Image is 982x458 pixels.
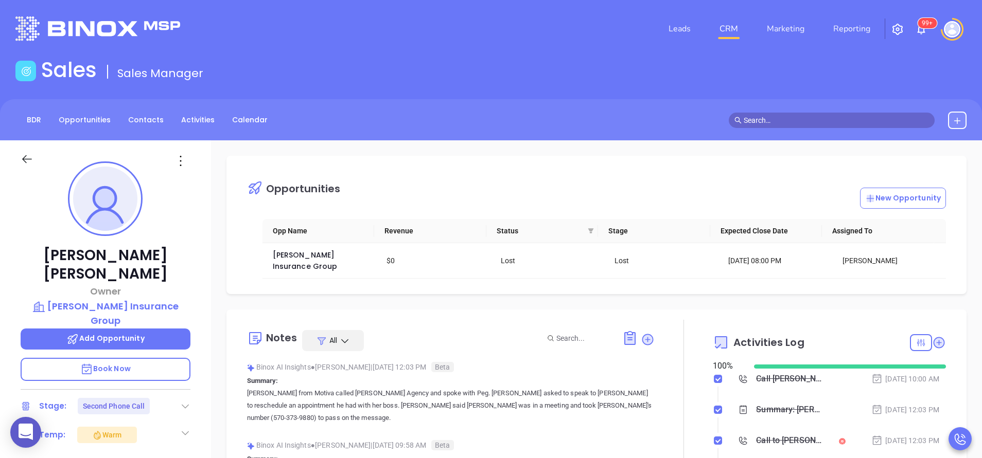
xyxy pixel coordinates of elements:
[226,112,274,129] a: Calendar
[21,112,47,129] a: BDR
[266,184,340,194] div: Opportunities
[266,333,297,343] div: Notes
[944,21,960,38] img: user
[598,219,710,243] th: Stage
[247,359,655,375] div: Binox AI Insights [PERSON_NAME] | [DATE] 12:03 PM
[615,255,714,266] div: Lost
[915,23,927,35] img: iconNotification
[329,335,337,345] span: All
[247,437,655,453] div: Binox AI Insights [PERSON_NAME] | [DATE] 09:58 AM
[83,398,145,414] div: Second Phone Call
[262,219,374,243] th: Opp Name
[311,363,315,371] span: ●
[756,433,824,448] div: Call to [PERSON_NAME]
[247,377,278,384] b: Summary:
[374,219,486,243] th: Revenue
[713,360,741,372] div: 100 %
[431,362,453,372] span: Beta
[891,23,904,35] img: iconSetting
[744,115,929,126] input: Search…
[41,58,97,82] h1: Sales
[73,167,137,231] img: profile-user
[763,19,809,39] a: Marketing
[431,440,453,450] span: Beta
[843,255,942,266] div: [PERSON_NAME]
[39,427,66,443] div: Temp:
[918,18,937,28] sup: 100
[556,333,611,344] input: Search...
[734,117,742,124] span: search
[728,255,828,266] div: [DATE] 08:00 PM
[92,429,121,441] div: Warm
[715,19,742,39] a: CRM
[664,19,695,39] a: Leads
[733,337,804,347] span: Activities Log
[501,255,600,266] div: Lost
[66,333,145,343] span: Add Opportunity
[52,112,117,129] a: Opportunities
[588,228,594,234] span: filter
[15,16,180,41] img: logo
[865,193,941,204] p: New Opportunity
[311,441,315,449] span: ●
[822,219,934,243] th: Assigned To
[247,364,255,372] img: svg%3e
[21,299,190,327] a: [PERSON_NAME] Insurance Group
[39,398,67,414] div: Stage:
[122,112,170,129] a: Contacts
[21,246,190,283] p: [PERSON_NAME] [PERSON_NAME]
[80,363,131,374] span: Book Now
[710,219,822,243] th: Expected Close Date
[175,112,221,129] a: Activities
[756,402,824,417] div: Summary: [PERSON_NAME] from Motiva called [PERSON_NAME] Agency and spoke with Peg. [PERSON_NAME] ...
[871,373,939,384] div: [DATE] 10:00 AM
[117,65,203,81] span: Sales Manager
[247,387,655,424] p: [PERSON_NAME] from Motiva called [PERSON_NAME] Agency and spoke with Peg. [PERSON_NAME] asked to ...
[273,250,338,271] a: [PERSON_NAME] Insurance Group
[247,442,255,450] img: svg%3e
[586,223,596,239] span: filter
[756,371,824,387] div: Call [PERSON_NAME] to follow up
[871,404,939,415] div: [DATE] 12:03 PM
[829,19,874,39] a: Reporting
[21,284,190,298] p: Owner
[387,255,486,266] div: $0
[871,435,939,446] div: [DATE] 12:03 PM
[497,225,584,236] span: Status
